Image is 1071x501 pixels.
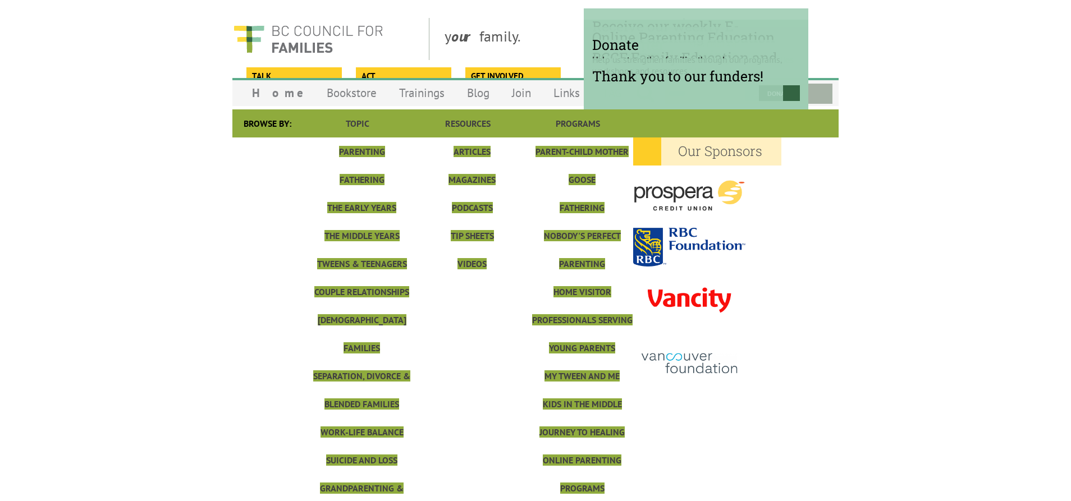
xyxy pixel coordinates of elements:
[340,174,385,185] a: Fathering
[246,67,340,83] a: Talk Share your story
[321,426,404,438] a: Work-Life Balance
[356,67,450,83] a: Act Take a survey
[543,454,621,494] a: Online Parenting Programs
[314,286,409,297] a: Couple Relationships
[592,35,800,54] span: Donate
[436,18,684,60] div: y family.
[346,118,369,129] a: Topic
[560,202,605,213] a: Fathering
[633,228,745,266] img: rbc.png
[326,454,397,466] a: Suicide and Loss
[501,80,542,106] a: Join
[457,258,487,269] a: Videos
[532,314,633,353] a: Professionals Serving Young Parents
[232,18,384,60] img: BC Council for FAMILIES
[539,426,625,438] a: Journey to Healing
[317,258,407,269] a: Tweens & Teenagers
[544,370,620,382] a: My Tween and Me
[388,80,456,106] a: Trainings
[535,146,629,185] a: Parent-Child Mother Goose
[456,80,501,106] a: Blog
[313,370,410,410] a: Separation, Divorce & Blended Families
[454,146,491,157] a: Articles
[451,27,479,45] strong: our
[448,174,496,185] a: Magazines
[592,67,800,85] span: Thank you to our funders!
[241,80,315,106] a: Home
[465,67,559,83] a: Get Involved Make change happen
[315,80,388,106] a: Bookstore
[451,230,494,241] a: Tip Sheets
[633,269,745,332] img: vancity-3.png
[232,109,303,137] div: Browse By:
[556,118,600,129] a: Programs
[633,334,745,393] img: vancouver_foundation-2.png
[544,230,621,269] a: Nobody's Perfect Parenting
[318,314,406,353] a: [DEMOGRAPHIC_DATA] Families
[252,70,335,82] span: Talk
[592,17,800,54] span: Receive our weekly E-Newsletter
[633,166,745,226] img: prospera-4.png
[445,118,491,129] a: Resources
[361,70,444,82] span: Act
[339,146,385,157] a: Parenting
[327,202,396,213] a: The Early Years
[471,70,553,82] span: Get Involved
[452,202,493,213] a: Podcasts
[542,80,591,106] a: Links
[553,286,611,297] a: Home Visitor
[324,230,400,241] a: The Middle Years
[633,137,781,166] h2: Our Sponsors
[543,398,622,410] a: Kids in the Middle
